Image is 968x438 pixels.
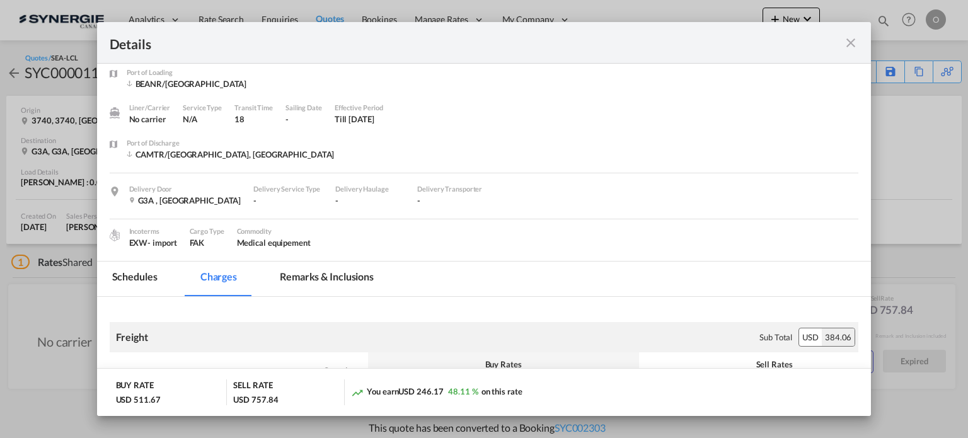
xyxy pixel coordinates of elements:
[398,386,443,396] span: USD 246.17
[843,35,858,50] md-icon: icon-close fg-AAA8AD m-0 cursor
[234,113,273,125] div: 18
[233,379,272,394] div: SELL RATE
[127,78,247,89] div: BEANR/Antwerp
[129,195,241,206] div: G3A , Canada
[237,226,311,237] div: Commodity
[799,328,822,346] div: USD
[759,331,792,343] div: Sub Total
[97,22,872,417] md-dialog: Pickup Door ...
[127,149,335,160] div: CAMTR/Montreal, QC
[234,102,273,113] div: Transit Time
[253,195,323,206] div: -
[127,67,247,78] div: Port of Loading
[335,113,374,125] div: Till 27 Jun 2025
[233,394,278,405] div: USD 757.84
[335,195,405,206] div: -
[97,262,401,296] md-pagination-wrapper: Use the left and right arrow keys to navigate between tabs
[116,379,154,394] div: BUY RATE
[129,237,177,248] div: EXW
[185,262,252,296] md-tab-item: Charges
[183,102,222,113] div: Service Type
[285,113,322,125] div: -
[116,394,161,405] div: USD 511.67
[129,183,241,195] div: Delivery Door
[147,237,176,248] div: - import
[645,359,904,370] div: Sell Rates
[129,226,177,237] div: Incoterms
[448,386,478,396] span: 48.11 %
[97,262,173,296] md-tab-item: Schedules
[129,102,171,113] div: Liner/Carrier
[116,330,148,344] div: Freight
[318,365,362,388] div: Quantity | Slab
[237,238,311,248] span: Medical equipement
[335,102,383,113] div: Effective Period
[335,183,405,195] div: Delivery Haulage
[351,386,522,399] div: You earn on this rate
[190,237,224,248] div: FAK
[265,262,389,296] md-tab-item: Remarks & Inclusions
[374,359,633,370] div: Buy Rates
[351,386,364,399] md-icon: icon-trending-up
[183,114,197,124] span: N/A
[253,183,323,195] div: Delivery Service Type
[417,195,487,206] div: -
[108,228,122,242] img: cargo.png
[417,183,487,195] div: Delivery Transporter
[190,226,224,237] div: Cargo Type
[110,35,784,50] div: Details
[127,137,335,149] div: Port of Discharge
[822,328,855,346] div: 384.06
[285,102,322,113] div: Sailing Date
[129,113,171,125] div: No carrier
